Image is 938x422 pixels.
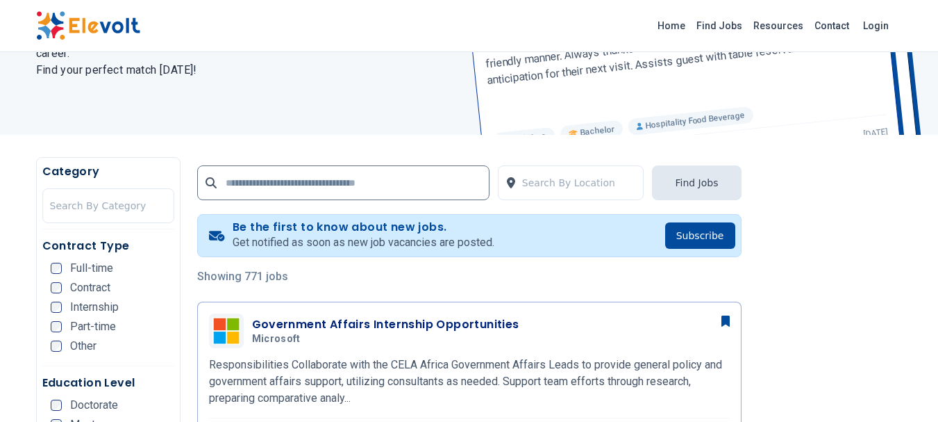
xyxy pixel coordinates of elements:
[212,317,240,345] img: Microsoft
[665,222,735,249] button: Subscribe
[209,357,730,407] p: Responsibilities Collaborate with the CELA Africa Government Affairs Leads to provide general pol...
[70,400,118,411] span: Doctorate
[70,282,110,293] span: Contract
[36,11,140,40] img: Elevolt
[197,268,742,285] p: Showing 771 jobs
[42,375,174,391] h5: Education Level
[51,400,62,411] input: Doctorate
[748,15,809,37] a: Resources
[252,333,301,346] span: Microsoft
[70,302,119,313] span: Internship
[691,15,748,37] a: Find Jobs
[233,220,494,234] h4: Be the first to know about new jobs.
[42,163,174,180] h5: Category
[70,321,116,332] span: Part-time
[51,282,62,293] input: Contract
[809,15,855,37] a: Contact
[855,12,897,40] a: Login
[652,15,691,37] a: Home
[252,316,519,333] h3: Government Affairs Internship Opportunities
[652,165,741,200] button: Find Jobs
[42,238,174,254] h5: Contract Type
[51,263,62,274] input: Full-time
[70,263,113,274] span: Full-time
[869,355,938,422] iframe: Chat Widget
[51,321,62,332] input: Part-time
[233,234,494,251] p: Get notified as soon as new job vacancies are posted.
[51,302,62,313] input: Internship
[70,341,97,352] span: Other
[51,341,62,352] input: Other
[36,29,453,79] h2: Explore exciting roles with leading companies and take the next big step in your career. Find you...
